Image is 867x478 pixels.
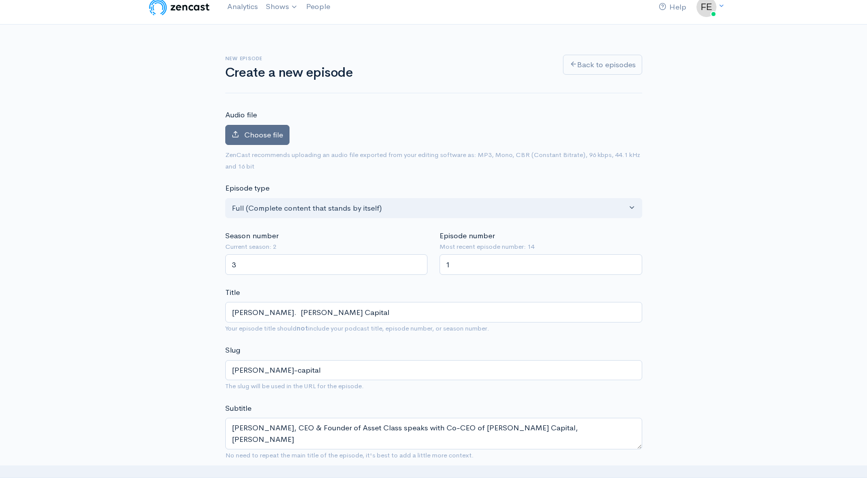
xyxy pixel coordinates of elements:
[225,66,551,80] h1: Create a new episode
[225,254,428,275] input: Enter season number for this episode
[225,230,278,242] label: Season number
[563,55,642,75] a: Back to episodes
[440,230,495,242] label: Episode number
[225,302,642,323] input: What is the episode's title?
[225,150,640,171] small: ZenCast recommends uploading an audio file exported from your editing software as: MP3, Mono, CBR...
[244,130,283,139] span: Choose file
[225,56,551,61] h6: New episode
[225,242,428,252] small: Current season: 2
[297,324,308,333] strong: not
[225,451,474,459] small: No need to repeat the main title of the episode, it's best to add a little more context.
[225,403,251,414] label: Subtitle
[225,324,489,333] small: Your episode title should include your podcast title, episode number, or season number.
[232,203,627,214] div: Full (Complete content that stands by itself)
[440,242,642,252] small: Most recent episode number: 14
[225,345,240,356] label: Slug
[225,109,257,121] label: Audio file
[225,198,642,219] button: Full (Complete content that stands by itself)
[225,360,642,381] input: title-of-episode
[225,382,364,390] small: The slug will be used in the URL for the episode.
[225,287,240,298] label: Title
[440,254,642,275] input: Enter episode number
[225,183,269,194] label: Episode type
